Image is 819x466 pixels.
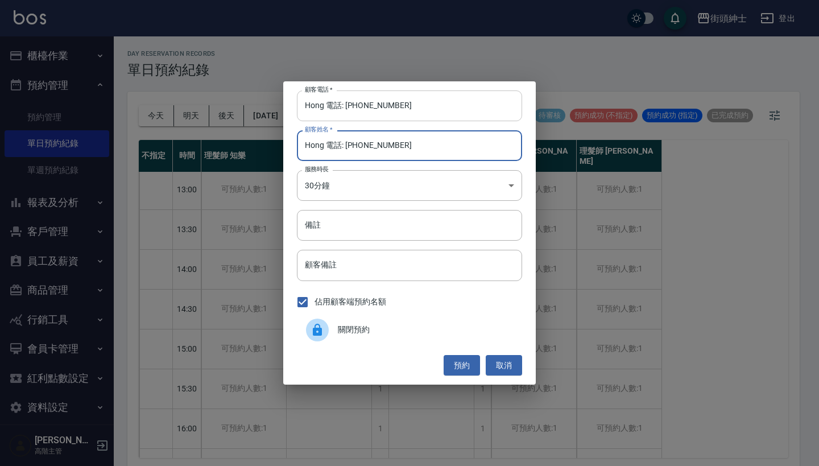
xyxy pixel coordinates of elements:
[305,85,333,94] label: 顧客電話
[305,125,333,134] label: 顧客姓名
[305,165,329,174] label: 服務時長
[486,355,522,376] button: 取消
[297,170,522,201] div: 30分鐘
[338,324,513,336] span: 關閉預約
[297,314,522,346] div: 關閉預約
[315,296,386,308] span: 佔用顧客端預約名額
[444,355,480,376] button: 預約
